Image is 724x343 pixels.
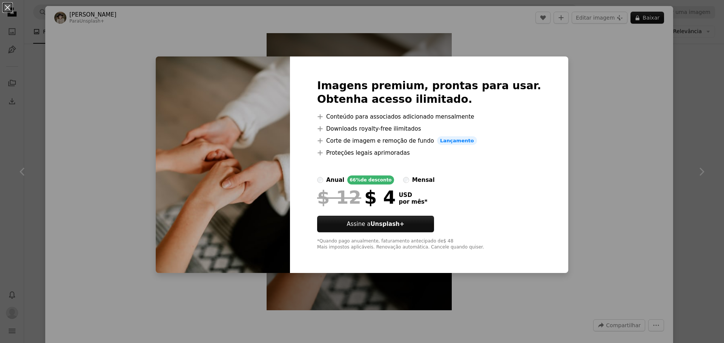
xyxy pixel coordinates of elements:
span: USD [399,192,427,198]
div: $ 4 [317,188,396,207]
input: mensal [403,177,409,183]
strong: Unsplash+ [370,221,404,227]
input: anual66%de desconto [317,177,323,183]
a: Assine aUnsplash+ [317,216,434,232]
li: Proteções legais aprimoradas [317,148,541,157]
div: 66% de desconto [347,175,394,184]
li: Corte de imagem e remoção de fundo [317,136,541,145]
h2: Imagens premium, prontas para usar. Obtenha acesso ilimitado. [317,79,541,106]
span: Lançamento [437,136,477,145]
span: $ 12 [317,188,361,207]
img: premium_photo-1665990292571-5ae2a72ac8d8 [156,56,290,273]
span: por mês * [399,198,427,205]
div: anual [326,175,344,184]
div: *Quando pago anualmente, faturamento antecipado de $ 48 Mais impostos aplicáveis. Renovação autom... [317,238,541,250]
div: mensal [412,175,435,184]
li: Downloads royalty-free ilimitados [317,124,541,133]
li: Conteúdo para associados adicionado mensalmente [317,112,541,121]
